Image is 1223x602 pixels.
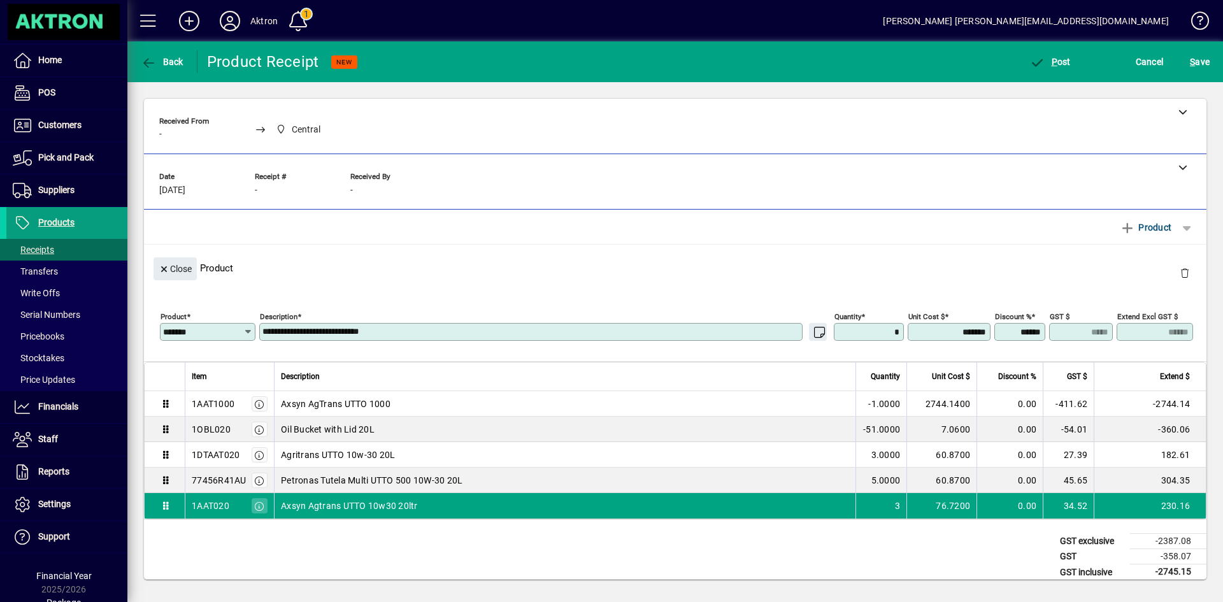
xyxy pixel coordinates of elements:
[38,87,55,97] span: POS
[210,10,250,32] button: Profile
[6,282,127,304] a: Write Offs
[855,391,906,417] td: -1.0000
[161,312,187,321] mat-label: Product
[1094,442,1206,468] td: 182.61
[274,493,855,519] td: Axsyn Agtrans UTTO 10w30 20ltr
[871,369,900,383] span: Quantity
[159,129,162,140] span: -
[1133,50,1167,73] button: Cancel
[6,424,127,455] a: Staff
[976,468,1043,493] td: 0.00
[1043,442,1094,468] td: 27.39
[976,417,1043,442] td: 0.00
[6,456,127,488] a: Reports
[38,531,70,541] span: Support
[38,185,75,195] span: Suppliers
[38,55,62,65] span: Home
[13,288,60,298] span: Write Offs
[274,391,855,417] td: Axsyn AgTrans UTTO 1000
[1043,468,1094,493] td: 45.65
[38,120,82,130] span: Customers
[1029,57,1071,67] span: ost
[274,468,855,493] td: Petronas Tutela Multi UTTO 500 10W-30 20L
[281,369,320,383] span: Description
[141,57,183,67] span: Back
[292,123,320,136] span: Central
[255,185,257,196] span: -
[138,50,187,73] button: Back
[6,110,127,141] a: Customers
[1190,52,1210,72] span: ave
[834,312,861,321] mat-label: Quantity
[936,448,970,461] span: 60.8700
[855,493,906,519] td: 3
[932,369,970,383] span: Unit Cost $
[38,401,78,412] span: Financials
[1094,391,1206,417] td: -2744.14
[13,245,54,255] span: Receipts
[6,45,127,76] a: Home
[976,442,1043,468] td: 0.00
[260,312,297,321] mat-label: Description
[38,466,69,477] span: Reports
[855,442,906,468] td: 3.0000
[13,266,58,276] span: Transfers
[1120,217,1171,238] span: Product
[6,347,127,369] a: Stocktakes
[38,152,94,162] span: Pick and Pack
[1113,216,1178,239] button: Product
[127,50,197,73] app-page-header-button: Back
[159,185,185,196] span: [DATE]
[1043,417,1094,442] td: -54.01
[941,423,971,436] span: 7.0600
[1094,493,1206,519] td: 230.16
[1043,493,1094,519] td: 34.52
[936,499,970,512] span: 76.7200
[192,369,207,383] span: Item
[13,353,64,363] span: Stocktakes
[1043,391,1094,417] td: -411.62
[144,245,1206,291] div: Product
[274,442,855,468] td: Agritrans UTTO 10w-30 20L
[6,142,127,174] a: Pick and Pack
[336,58,352,66] span: NEW
[1187,50,1213,73] button: Save
[6,239,127,261] a: Receipts
[6,489,127,520] a: Settings
[250,11,278,31] div: Aktron
[38,434,58,444] span: Staff
[936,474,970,487] span: 60.8700
[169,10,210,32] button: Add
[976,391,1043,417] td: 0.00
[1054,564,1130,580] td: GST inclusive
[1026,50,1074,73] button: Post
[995,312,1031,321] mat-label: Discount %
[1052,57,1057,67] span: P
[855,417,906,442] td: -51.0000
[6,369,127,391] a: Price Updates
[1054,549,1130,564] td: GST
[13,375,75,385] span: Price Updates
[273,122,326,138] span: Central
[13,310,80,320] span: Serial Numbers
[38,499,71,509] span: Settings
[1117,312,1178,321] mat-label: Extend excl GST $
[6,175,127,206] a: Suppliers
[1190,57,1195,67] span: S
[1136,52,1164,72] span: Cancel
[6,326,127,347] a: Pricebooks
[192,474,247,487] div: 77456R41AU
[1050,312,1069,321] mat-label: GST $
[1169,257,1200,288] button: Delete
[192,398,234,410] div: 1AAT1000
[855,468,906,493] td: 5.0000
[1054,534,1130,549] td: GST exclusive
[159,259,192,280] span: Close
[192,448,240,461] div: 1DTAAT020
[274,417,855,442] td: Oil Bucket with Lid 20L
[1094,468,1206,493] td: 304.35
[926,398,970,410] span: 2744.1400
[6,261,127,282] a: Transfers
[1094,417,1206,442] td: -360.06
[1130,564,1206,580] td: -2745.15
